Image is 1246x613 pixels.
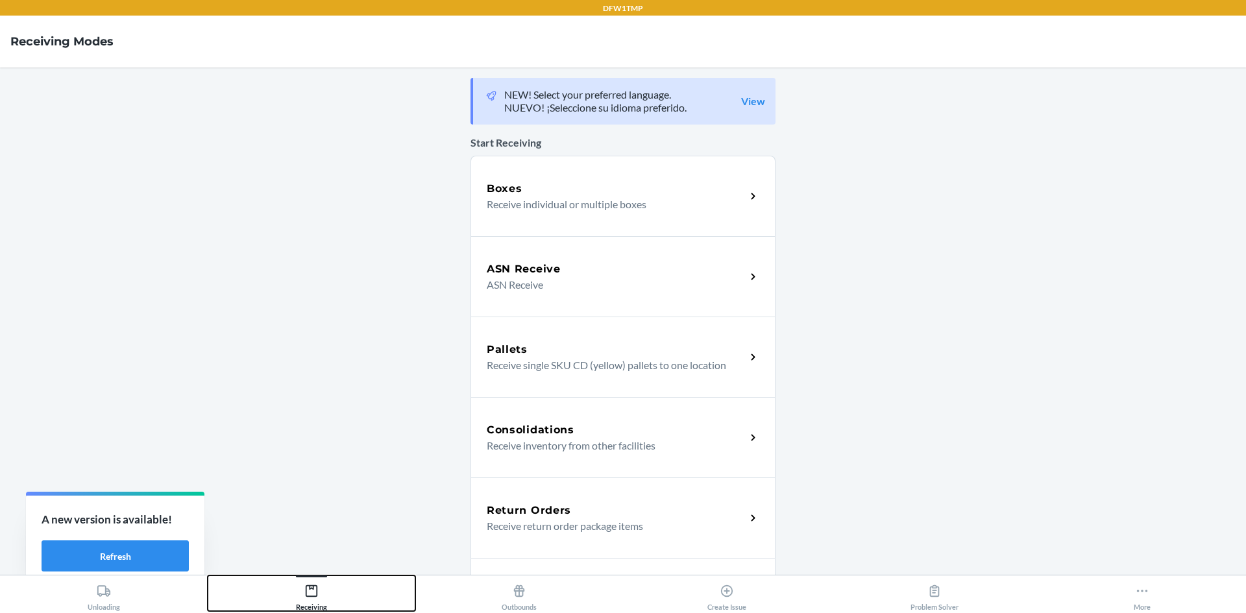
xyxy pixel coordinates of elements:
a: ASN ReceiveASN Receive [470,236,776,317]
h4: Receiving Modes [10,33,114,50]
p: Receive return order package items [487,518,735,534]
h5: Boxes [487,181,522,197]
h5: ASN Receive [487,261,561,277]
button: Refresh [42,540,189,571]
button: Problem Solver [831,575,1038,611]
p: NUEVO! ¡Seleccione su idioma preferido. [504,101,687,114]
button: Receiving [208,575,415,611]
h5: Consolidations [487,422,574,438]
a: ConsolidationsReceive inventory from other facilities [470,397,776,477]
p: Start Receiving [470,135,776,150]
div: Problem Solver [910,579,959,611]
div: Outbounds [502,579,537,611]
h5: Pallets [487,342,528,357]
p: Receive single SKU CD (yellow) pallets to one location [487,357,735,373]
a: Return OrdersReceive return order package items [470,477,776,558]
div: More [1134,579,1151,611]
button: Outbounds [415,575,623,611]
p: ASN Receive [487,277,735,293]
button: More [1038,575,1246,611]
p: A new version is available! [42,511,189,528]
a: BoxesReceive individual or multiple boxes [470,156,776,236]
h5: Return Orders [487,503,571,518]
div: Unloading [88,579,120,611]
a: View [741,95,765,108]
a: PalletsReceive single SKU CD (yellow) pallets to one location [470,317,776,397]
button: Create Issue [623,575,831,611]
p: Receive inventory from other facilities [487,438,735,453]
div: Create Issue [707,579,746,611]
p: Receive individual or multiple boxes [487,197,735,212]
p: NEW! Select your preferred language. [504,88,687,101]
p: DFW1TMP [603,3,643,14]
div: Receiving [296,579,327,611]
